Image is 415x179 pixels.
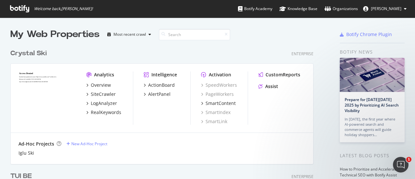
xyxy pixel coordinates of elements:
a: Assist [258,83,278,90]
a: SmartLink [201,118,227,125]
div: ActionBoard [148,82,175,88]
div: Enterprise [291,51,314,57]
a: Crystal Ski [10,49,49,58]
img: Prepare for Black Friday 2025 by Prioritizing AI Search Visibility [340,58,405,92]
button: Most recent crawl [105,29,154,40]
a: Overview [86,82,111,88]
div: Most recent crawl [113,32,146,36]
div: New Ad-Hoc Project [71,141,107,147]
div: Activation [209,71,231,78]
a: RealKeywords [86,109,121,116]
div: Overview [91,82,111,88]
div: Knowledge Base [279,6,317,12]
div: Organizations [325,6,358,12]
a: Botify Chrome Plugin [340,31,392,38]
iframe: Intercom live chat [393,157,409,173]
a: How to Prioritize and Accelerate Technical SEO with Botify Assist [340,166,398,178]
input: Search [159,29,230,40]
a: LogAnalyzer [86,100,117,107]
a: CustomReports [258,71,300,78]
div: AlertPanel [148,91,171,97]
a: SmartIndex [201,109,231,116]
div: Botify news [340,48,405,56]
a: SiteCrawler [86,91,116,97]
div: SiteCrawler [91,91,116,97]
a: Iglu Ski [18,150,34,156]
div: Assist [265,83,278,90]
a: New Ad-Hoc Project [66,141,107,147]
div: SmartContent [206,100,236,107]
a: SmartContent [201,100,236,107]
img: crystalski.co.uk [18,71,76,118]
button: [PERSON_NAME] [358,4,412,14]
a: AlertPanel [144,91,171,97]
a: ActionBoard [144,82,175,88]
div: My Web Properties [10,28,100,41]
div: LogAnalyzer [91,100,117,107]
a: PageWorkers [201,91,234,97]
div: Intelligence [151,71,177,78]
div: Analytics [94,71,114,78]
span: Simone De Palma [371,6,401,11]
span: Welcome back, [PERSON_NAME] ! [34,6,93,11]
iframe: Intercom notifications message [285,116,415,161]
span: 1 [406,157,411,162]
div: RealKeywords [91,109,121,116]
div: CustomReports [266,71,300,78]
div: Ad-Hoc Projects [18,141,54,147]
div: Botify Chrome Plugin [346,31,392,38]
a: SpeedWorkers [201,82,237,88]
div: Crystal Ski [10,49,47,58]
a: Prepare for [DATE][DATE] 2025 by Prioritizing AI Search Visibility [345,97,399,113]
div: Botify Academy [238,6,272,12]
